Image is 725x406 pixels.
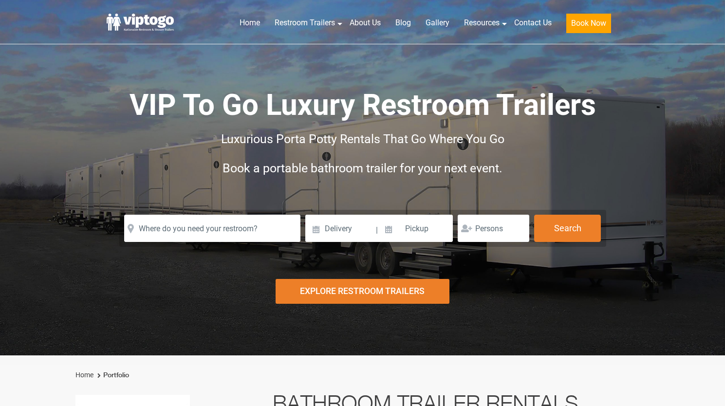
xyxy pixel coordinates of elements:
span: Book a portable bathroom trailer for your next event. [223,161,502,175]
a: Home [232,12,267,34]
input: Persons [458,215,529,242]
a: Home [75,371,93,379]
button: Book Now [566,14,611,33]
a: Book Now [559,12,618,39]
button: Search [534,215,601,242]
a: Blog [388,12,418,34]
a: About Us [342,12,388,34]
div: Explore Restroom Trailers [276,279,449,304]
a: Resources [457,12,507,34]
input: Where do you need your restroom? [124,215,300,242]
input: Delivery [305,215,375,242]
span: Luxurious Porta Potty Rentals That Go Where You Go [221,132,504,146]
a: Restroom Trailers [267,12,342,34]
span: | [376,215,378,246]
a: Contact Us [507,12,559,34]
a: Gallery [418,12,457,34]
span: VIP To Go Luxury Restroom Trailers [130,88,596,122]
li: Portfolio [95,369,129,381]
input: Pickup [379,215,453,242]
